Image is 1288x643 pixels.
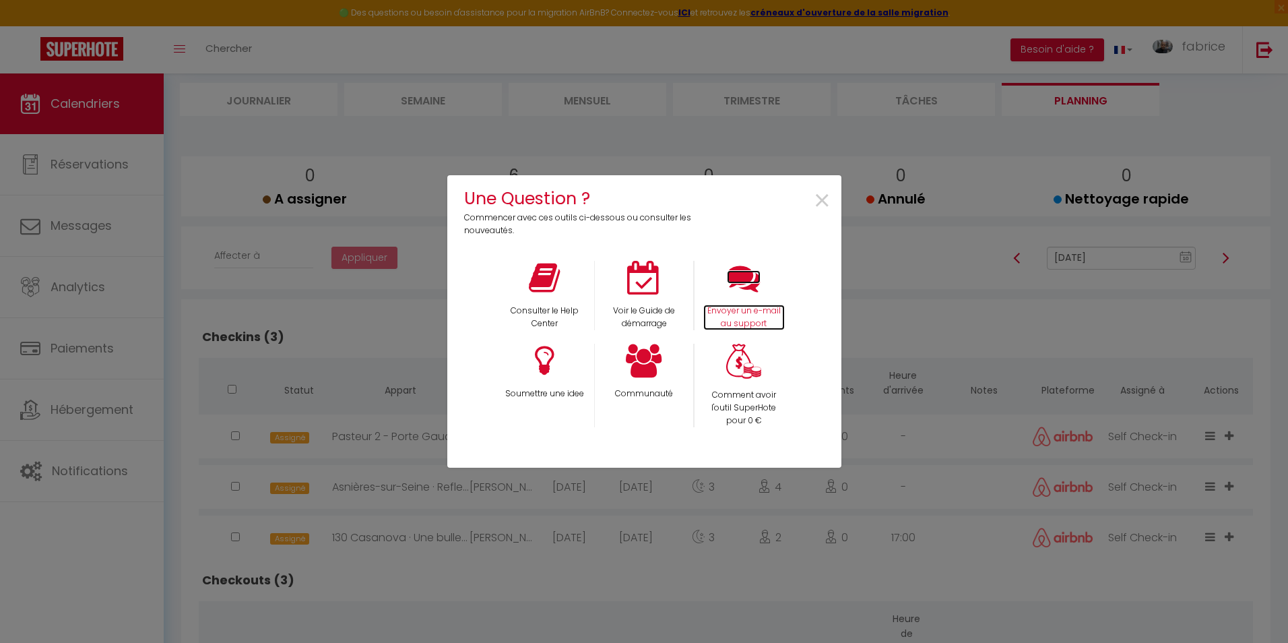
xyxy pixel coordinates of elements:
p: Soumettre une idee [503,388,585,400]
p: Comment avoir l'outil SuperHote pour 0 € [703,389,785,427]
button: Ouvrir le widget de chat LiveChat [11,5,51,46]
p: Commencer avec ces outils ci-dessous ou consulter les nouveautés. [464,212,701,237]
p: Consulter le Help Center [503,305,585,330]
p: Communauté [604,388,684,400]
p: Voir le Guide de démarrage [604,305,684,330]
p: Envoyer un e-mail au support [703,305,785,330]
h4: Une Question ? [464,185,701,212]
img: Money bag [726,344,761,379]
button: Close [813,186,831,216]
span: × [813,180,831,222]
